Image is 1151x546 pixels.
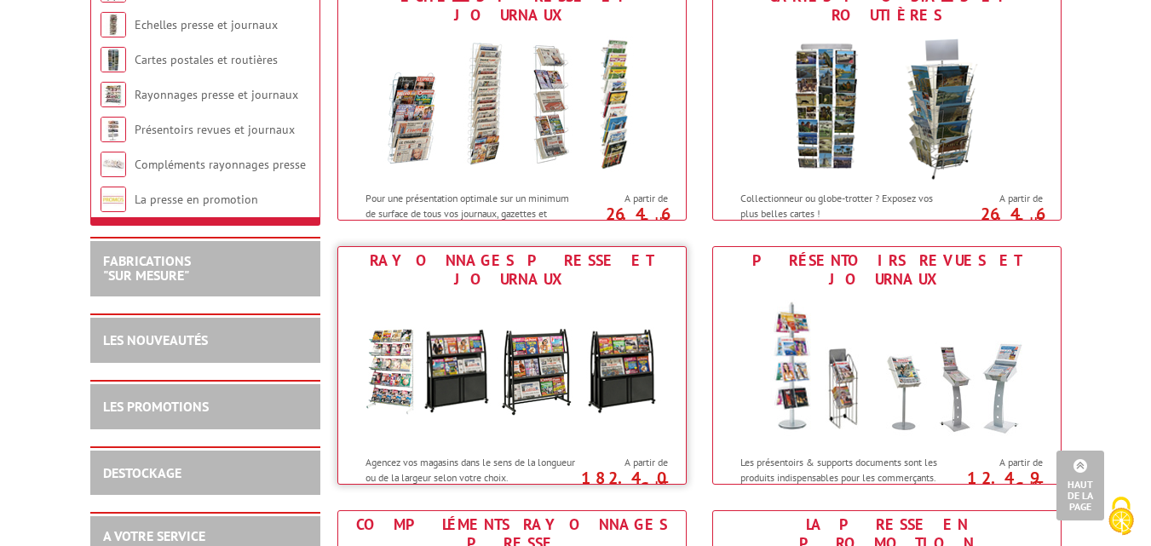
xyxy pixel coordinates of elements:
a: Haut de la page [1056,451,1104,520]
p: Pour une présentation optimale sur un minimum de surface de tous vos journaux, gazettes et hebdos ! [365,191,577,234]
span: A partir de [956,456,1043,469]
span: A partir de [581,456,668,469]
p: Les présentoirs & supports documents sont les produits indispensables pour les commerçants. [740,455,952,484]
a: Présentoirs revues et journaux Présentoirs revues et journaux Les présentoirs & supports document... [712,246,1062,485]
h2: A votre service [103,529,308,544]
a: Echelles presse et journaux [135,17,278,32]
sup: HT [655,478,668,492]
img: La presse en promotion [101,187,126,212]
a: Cartes postales et routières [135,52,278,67]
p: 26.46 € [573,209,668,229]
a: La presse en promotion [135,192,258,207]
sup: HT [1030,478,1043,492]
img: Présentoirs revues et journaux [729,293,1045,446]
img: Rayonnages presse et journaux [354,293,670,446]
div: Présentoirs revues et journaux [717,251,1056,289]
a: Compléments rayonnages presse [135,157,306,172]
p: Agencez vos magasins dans le sens de la longueur ou de la largeur selon votre choix. [365,455,577,484]
img: Présentoirs revues et journaux [101,117,126,142]
a: Rayonnages presse et journaux Rayonnages presse et journaux Agencez vos magasins dans le sens de ... [337,246,687,485]
a: DESTOCKAGE [103,464,181,481]
a: LES PROMOTIONS [103,398,209,415]
span: A partir de [956,192,1043,205]
img: Cookies (fenêtre modale) [1100,495,1142,537]
p: 182.40 € [573,473,668,493]
a: Présentoirs revues et journaux [135,122,295,137]
p: Collectionneur ou globe-trotter ? Exposez vos plus belles cartes ! [740,191,952,220]
img: Rayonnages presse et journaux [101,82,126,107]
p: 26.46 € [947,209,1043,229]
p: 12.49 € [947,473,1043,493]
a: FABRICATIONS"Sur Mesure" [103,252,191,284]
button: Cookies (fenêtre modale) [1091,488,1151,546]
img: Echelles presse et journaux [354,29,670,182]
img: Echelles presse et journaux [101,12,126,37]
span: A partir de [581,192,668,205]
img: Cartes postales et routières [101,47,126,72]
sup: HT [655,214,668,228]
a: Rayonnages presse et journaux [135,87,298,102]
img: Compléments rayonnages presse [101,152,126,177]
div: Rayonnages presse et journaux [342,251,682,289]
a: LES NOUVEAUTÉS [103,331,208,348]
img: Cartes postales et routières [729,29,1045,182]
sup: HT [1030,214,1043,228]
